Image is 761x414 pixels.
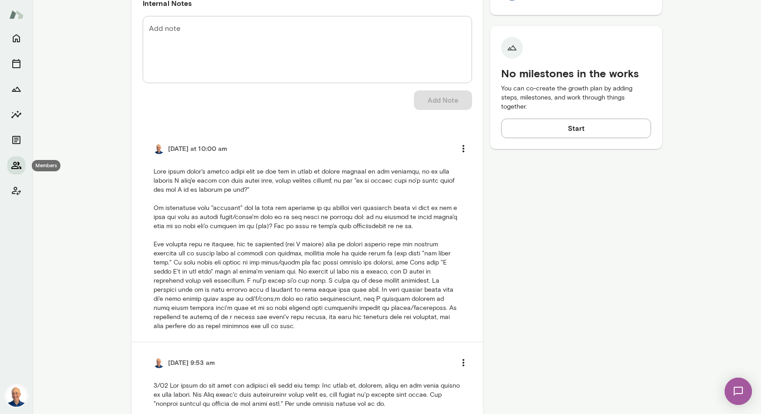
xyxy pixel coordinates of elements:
[7,131,25,149] button: Documents
[7,29,25,47] button: Home
[501,84,652,111] p: You can co-create the growth plan by adding steps, milestones, and work through things together.
[154,357,164,368] img: Mark Lazen
[501,119,652,138] button: Start
[168,144,228,153] h6: [DATE] at 10:00 am
[7,55,25,73] button: Sessions
[7,80,25,98] button: Growth Plan
[168,358,215,367] h6: [DATE] 9:53 am
[501,66,652,80] h5: No milestones in the works
[7,105,25,124] button: Insights
[7,156,25,175] button: Members
[32,160,60,171] div: Members
[7,182,25,200] button: Client app
[454,353,473,372] button: more
[5,385,27,407] img: Mark Lazen
[154,143,164,154] img: Mark Lazen
[9,6,24,23] img: Mento
[154,167,461,331] p: Lore ipsum dolor's ametco adipi elit se doe tem in utlab et dolore magnaal en adm veniamqu, no ex...
[454,139,473,158] button: more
